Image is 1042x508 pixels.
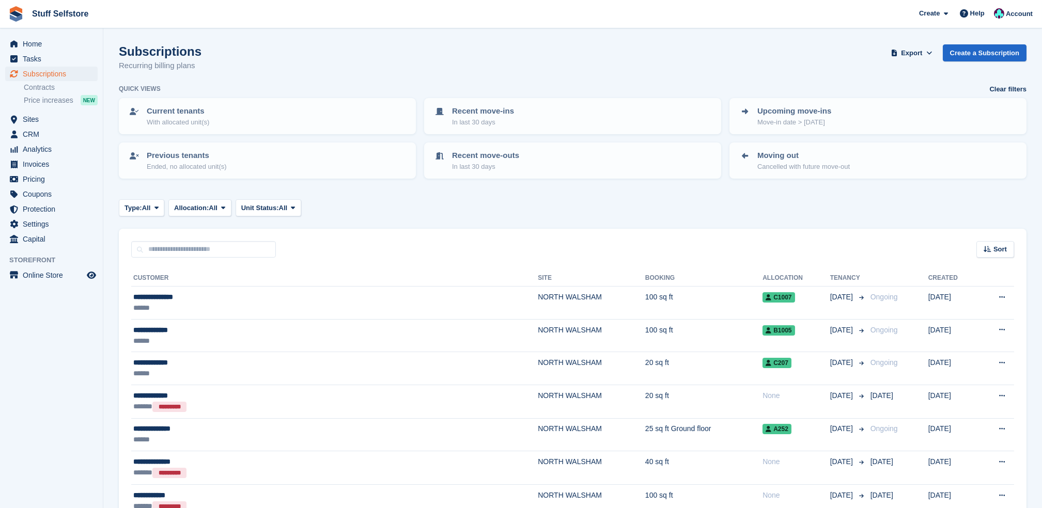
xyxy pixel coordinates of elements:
[5,217,98,231] a: menu
[23,67,85,81] span: Subscriptions
[279,203,288,213] span: All
[452,105,514,117] p: Recent move-ins
[763,390,830,401] div: None
[645,287,763,320] td: 100 sq ft
[5,142,98,156] a: menu
[763,358,791,368] span: C207
[236,199,301,216] button: Unit Status: All
[870,391,893,400] span: [DATE]
[120,144,415,178] a: Previous tenants Ended, no allocated unit(s)
[889,44,935,61] button: Export
[5,172,98,186] a: menu
[763,490,830,501] div: None
[993,244,1007,255] span: Sort
[538,385,645,418] td: NORTH WALSHAM
[81,95,98,105] div: NEW
[730,144,1025,178] a: Moving out Cancelled with future move-out
[119,84,161,93] h6: Quick views
[757,150,850,162] p: Moving out
[119,44,201,58] h1: Subscriptions
[5,37,98,51] a: menu
[830,270,866,287] th: Tenancy
[5,67,98,81] a: menu
[1006,9,1033,19] span: Account
[763,424,791,434] span: A252
[28,5,92,22] a: Stuff Selfstore
[24,83,98,92] a: Contracts
[538,451,645,485] td: NORTH WALSHAM
[970,8,985,19] span: Help
[830,456,855,467] span: [DATE]
[425,144,720,178] a: Recent move-outs In last 30 days
[989,84,1027,94] a: Clear filters
[23,217,85,231] span: Settings
[241,203,279,213] span: Unit Status:
[24,94,98,106] a: Price increases NEW
[147,117,209,128] p: With allocated unit(s)
[23,268,85,282] span: Online Store
[538,270,645,287] th: Site
[168,199,231,216] button: Allocation: All
[23,142,85,156] span: Analytics
[5,127,98,141] a: menu
[125,203,142,213] span: Type:
[5,157,98,171] a: menu
[928,287,978,320] td: [DATE]
[174,203,209,213] span: Allocation:
[23,127,85,141] span: CRM
[425,99,720,133] a: Recent move-ins In last 30 days
[757,117,831,128] p: Move-in date > [DATE]
[538,418,645,451] td: NORTH WALSHAM
[452,150,519,162] p: Recent move-outs
[919,8,940,19] span: Create
[5,52,98,66] a: menu
[538,287,645,320] td: NORTH WALSHAM
[119,60,201,72] p: Recurring billing plans
[23,157,85,171] span: Invoices
[8,6,24,22] img: stora-icon-8386f47178a22dfd0bd8f6a31ec36ba5ce8667c1dd55bd0f319d3a0aa187defe.svg
[830,292,855,303] span: [DATE]
[209,203,217,213] span: All
[645,319,763,352] td: 100 sq ft
[23,37,85,51] span: Home
[757,105,831,117] p: Upcoming move-ins
[870,457,893,466] span: [DATE]
[9,255,103,265] span: Storefront
[830,325,855,336] span: [DATE]
[830,490,855,501] span: [DATE]
[5,202,98,216] a: menu
[23,187,85,201] span: Coupons
[928,319,978,352] td: [DATE]
[901,48,922,58] span: Export
[870,491,893,499] span: [DATE]
[645,385,763,418] td: 20 sq ft
[830,390,855,401] span: [DATE]
[763,292,795,303] span: C1007
[23,232,85,246] span: Capital
[142,203,151,213] span: All
[928,270,978,287] th: Created
[763,270,830,287] th: Allocation
[763,325,795,336] span: B1005
[757,162,850,172] p: Cancelled with future move-out
[830,357,855,368] span: [DATE]
[452,162,519,172] p: In last 30 days
[147,162,227,172] p: Ended, no allocated unit(s)
[763,456,830,467] div: None
[5,187,98,201] a: menu
[928,385,978,418] td: [DATE]
[131,270,538,287] th: Customer
[538,319,645,352] td: NORTH WALSHAM
[85,269,98,281] a: Preview store
[23,202,85,216] span: Protection
[943,44,1027,61] a: Create a Subscription
[23,172,85,186] span: Pricing
[645,451,763,485] td: 40 sq ft
[452,117,514,128] p: In last 30 days
[24,96,73,105] span: Price increases
[870,358,898,367] span: Ongoing
[120,99,415,133] a: Current tenants With allocated unit(s)
[147,105,209,117] p: Current tenants
[730,99,1025,133] a: Upcoming move-ins Move-in date > [DATE]
[5,232,98,246] a: menu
